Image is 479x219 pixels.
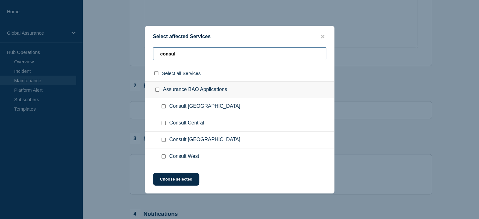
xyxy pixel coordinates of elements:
span: Consult [GEOGRAPHIC_DATA] [169,137,240,143]
input: Assurance BAO Applications checkbox [155,88,159,92]
span: Consult West [169,153,199,160]
input: Consult Turkey checkbox [162,138,166,142]
input: Consult Central checkbox [162,121,166,125]
div: Select affected Services [145,34,334,40]
input: Consult Australia checkbox [162,104,166,108]
span: Consult Central [169,120,204,126]
div: Assurance BAO Applications [145,81,334,98]
input: Consult West checkbox [162,154,166,158]
span: Select all Services [162,71,201,76]
button: close button [319,34,326,40]
span: Consult [GEOGRAPHIC_DATA] [169,103,240,110]
input: Search [153,47,326,60]
button: Choose selected [153,173,199,186]
input: select all checkbox [154,71,158,75]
